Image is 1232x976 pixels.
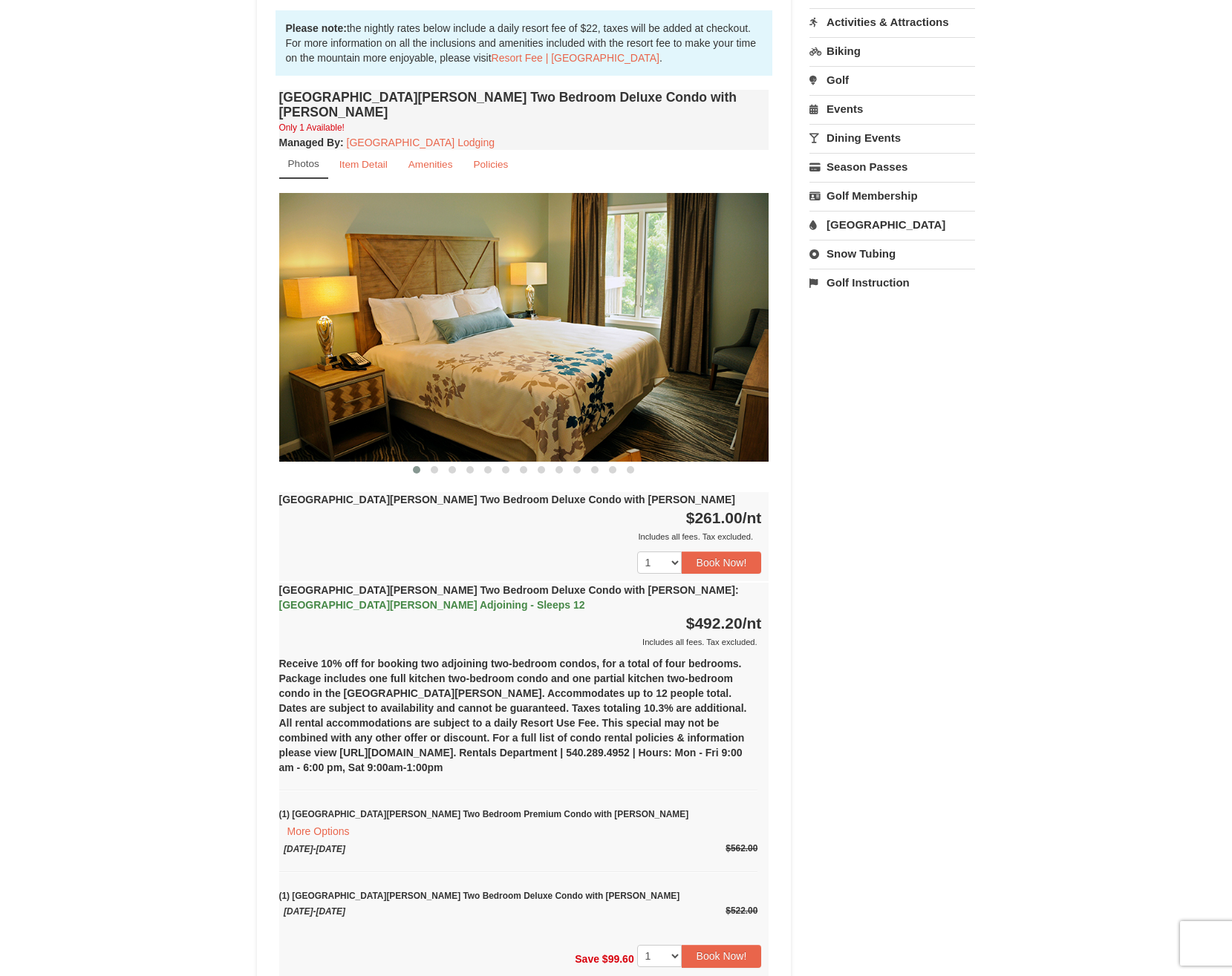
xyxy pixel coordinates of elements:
span: Save [575,953,599,965]
div: the nightly rates below include a daily resort fee of $22, taxes will be added at checkout. For m... [276,10,773,76]
a: Amenities [399,150,463,179]
span: : [735,584,739,596]
a: Golf [809,66,975,94]
a: [GEOGRAPHIC_DATA] [809,211,975,238]
small: Item Detail [339,159,388,170]
div: Includes all fees. Tax excluded. [279,635,762,649]
small: Only 1 Available! [279,122,345,133]
a: Golf Membership [809,182,975,209]
span: Managed By [279,137,340,148]
a: Photos [279,150,328,179]
a: Item Detail [330,150,397,179]
small: Policies [473,159,508,170]
span: $562.00 [726,843,757,854]
span: $522.00 [726,905,757,916]
small: (1) [GEOGRAPHIC_DATA][PERSON_NAME] Two Bedroom Deluxe Condo with [PERSON_NAME] [279,871,758,917]
small: (1) [GEOGRAPHIC_DATA][PERSON_NAME] Two Bedroom Premium Condo with [PERSON_NAME] [279,790,758,854]
span: $99.60 [602,953,634,965]
a: Resort Fee | [GEOGRAPHIC_DATA] [492,52,659,64]
a: Activities & Attractions [809,8,975,36]
h4: [GEOGRAPHIC_DATA][PERSON_NAME] Two Bedroom Deluxe Condo with [PERSON_NAME] [279,90,769,119]
button: More Options [279,822,358,841]
a: Season Passes [809,153,975,180]
strong: [GEOGRAPHIC_DATA][PERSON_NAME] Two Bedroom Deluxe Condo with [PERSON_NAME] [279,584,739,611]
a: Golf Instruction [809,269,975,296]
a: Policies [463,150,518,179]
span: [DATE]-[DATE] [284,844,345,854]
strong: [GEOGRAPHIC_DATA][PERSON_NAME] Two Bedroom Deluxe Condo with [PERSON_NAME] [279,494,735,505]
a: [GEOGRAPHIC_DATA] Lodging [347,137,495,148]
strong: : [279,137,344,148]
span: [GEOGRAPHIC_DATA][PERSON_NAME] Adjoining - Sleeps 12 [279,599,585,611]
a: Dining Events [809,124,975,151]
button: Book Now! [682,551,762,574]
button: Book Now! [682,945,762,967]
span: $492.20 [686,615,743,632]
strong: $261.00 [686,509,762,526]
small: Photos [288,158,319,169]
a: Snow Tubing [809,240,975,267]
img: 18876286-137-863bd0ca.jpg [279,193,769,461]
div: Includes all fees. Tax excluded. [279,529,762,544]
span: [DATE]-[DATE] [284,906,345,917]
span: /nt [743,615,762,632]
span: /nt [743,509,762,526]
a: Events [809,95,975,122]
strong: Please note: [286,22,347,34]
small: Amenities [408,159,453,170]
a: Biking [809,37,975,65]
div: Receive 10% off for booking two adjoining two-bedroom condos, for a total of four bedrooms. Packa... [279,649,769,937]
